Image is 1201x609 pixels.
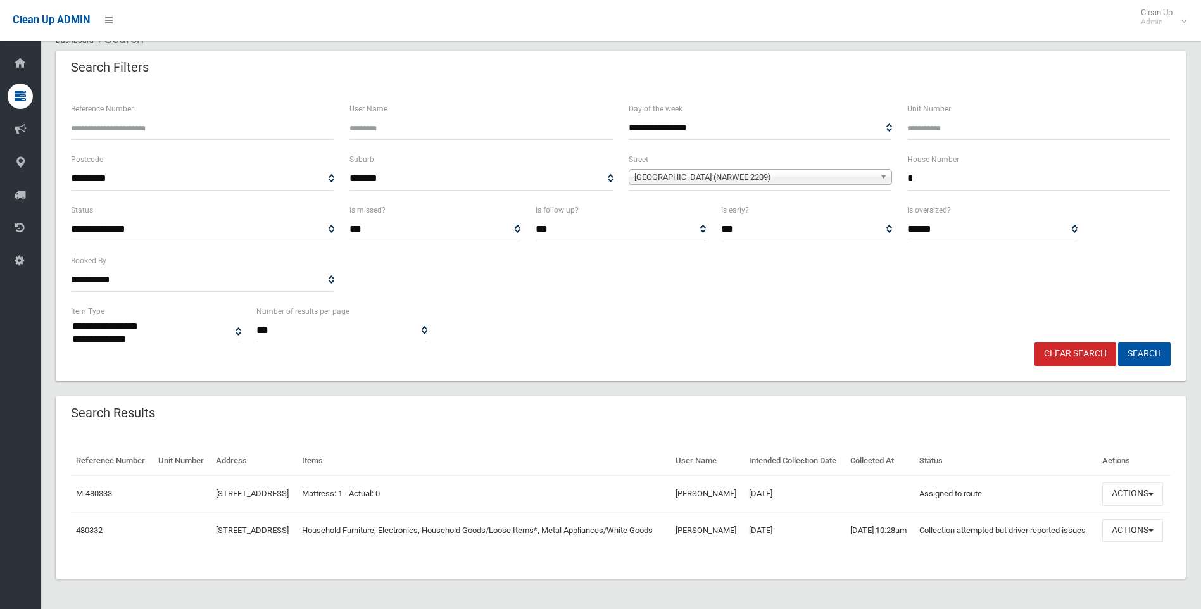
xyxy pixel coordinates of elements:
header: Search Filters [56,55,164,80]
td: Mattress: 1 - Actual: 0 [297,475,671,512]
small: Admin [1141,17,1173,27]
a: [STREET_ADDRESS] [216,489,289,498]
label: Status [71,203,93,217]
button: Actions [1102,519,1163,543]
header: Search Results [56,401,170,425]
a: Clear Search [1034,342,1116,366]
td: Household Furniture, Electronics, Household Goods/Loose Items*, Metal Appliances/White Goods [297,512,671,548]
span: Clean Up ADMIN [13,14,90,26]
label: House Number [907,153,959,166]
label: Item Type [71,304,104,318]
label: Day of the week [629,102,682,116]
th: Reference Number [71,447,153,475]
td: [DATE] [744,475,845,512]
label: Street [629,153,648,166]
th: Status [914,447,1097,475]
label: Postcode [71,153,103,166]
label: Suburb [349,153,374,166]
th: Intended Collection Date [744,447,845,475]
button: Actions [1102,482,1163,506]
label: Is missed? [349,203,386,217]
label: Number of results per page [256,304,349,318]
label: Booked By [71,254,106,268]
span: [GEOGRAPHIC_DATA] (NARWEE 2209) [634,170,875,185]
th: Actions [1097,447,1171,475]
label: Is follow up? [536,203,579,217]
label: Unit Number [907,102,951,116]
label: Is early? [721,203,749,217]
a: M-480333 [76,489,112,498]
th: Address [211,447,297,475]
a: Dashboard [56,36,94,45]
th: Unit Number [153,447,211,475]
th: Collected At [845,447,914,475]
a: [STREET_ADDRESS] [216,525,289,535]
a: 480332 [76,525,103,535]
td: Collection attempted but driver reported issues [914,512,1097,548]
td: [DATE] 10:28am [845,512,914,548]
label: Reference Number [71,102,134,116]
label: Is oversized? [907,203,951,217]
th: User Name [670,447,744,475]
button: Search [1118,342,1171,366]
td: Assigned to route [914,475,1097,512]
td: [PERSON_NAME] [670,475,744,512]
td: [PERSON_NAME] [670,512,744,548]
td: [DATE] [744,512,845,548]
th: Items [297,447,671,475]
span: Clean Up [1135,8,1185,27]
label: User Name [349,102,387,116]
